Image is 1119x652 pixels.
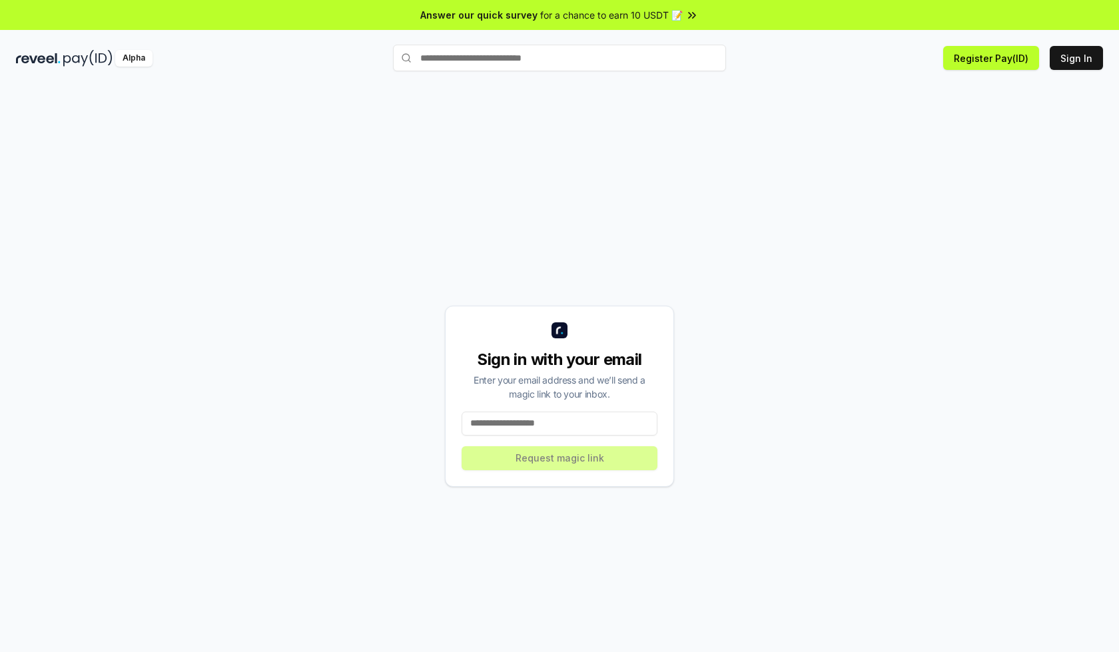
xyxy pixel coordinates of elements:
img: pay_id [63,50,113,67]
img: reveel_dark [16,50,61,67]
span: Answer our quick survey [420,8,538,22]
button: Sign In [1050,46,1103,70]
span: for a chance to earn 10 USDT 📝 [540,8,683,22]
button: Register Pay(ID) [943,46,1039,70]
div: Sign in with your email [462,349,657,370]
div: Enter your email address and we’ll send a magic link to your inbox. [462,373,657,401]
img: logo_small [552,322,567,338]
div: Alpha [115,50,153,67]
